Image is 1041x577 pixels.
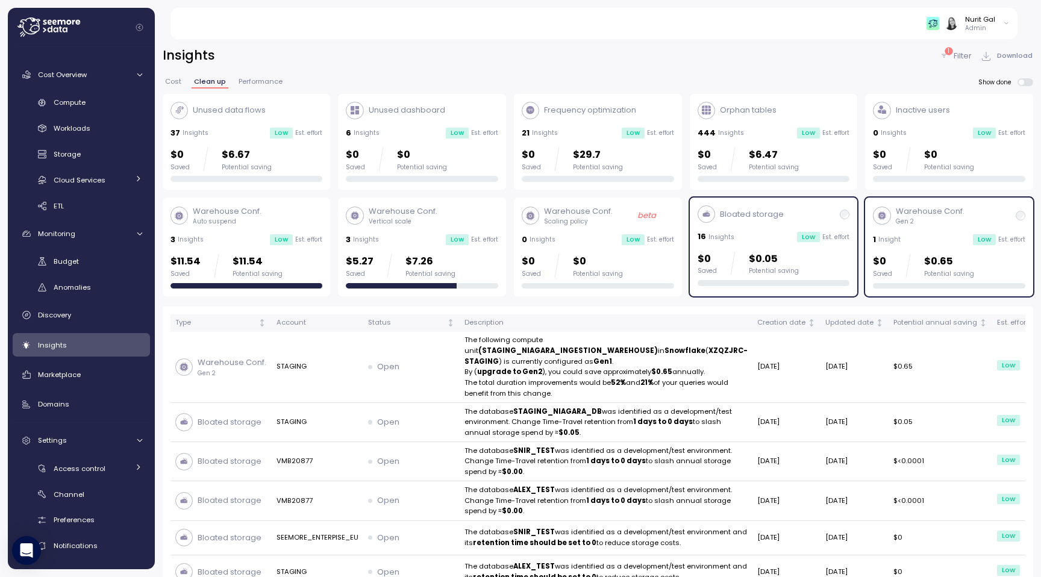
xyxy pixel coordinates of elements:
p: Est. effort [647,129,674,137]
p: 3 [346,234,351,246]
div: Type [175,317,257,328]
div: Low [797,232,820,243]
div: Saved [346,163,365,172]
span: Channel [54,490,84,499]
span: Notifications [54,541,98,550]
p: $29.7 [573,147,623,163]
p: Est. effort [471,235,498,244]
div: Not sorted [807,319,816,327]
p: 21 [522,127,530,139]
p: The database was identified as a development/test environment. Change Time-Travel retention from ... [464,485,748,517]
td: $0 [889,521,992,555]
a: Access control [13,458,150,478]
span: Discovery [38,310,71,320]
td: STAGING [271,403,363,442]
div: Status [368,317,445,328]
p: Gen 2 [198,369,266,378]
p: The database was identified as a development/test environment. Change Time-Travel retention from ... [464,446,748,478]
strong: Snowflake [664,346,705,355]
strong: STAGING_NIAGARA_DB [513,407,602,416]
p: Insights [881,129,907,137]
div: Low [270,234,293,245]
p: Warehouse Conf. [198,357,266,369]
div: Saved [522,270,541,278]
td: SEEMORE_ENTERPISE_EU [271,521,363,555]
strong: SNIR_TEST [513,446,555,455]
span: Domains [38,399,69,409]
p: Open [377,361,399,373]
span: Compute [54,98,86,107]
strong: $0.00 [502,467,523,476]
p: Bloated storage [198,532,261,544]
div: Low [797,128,820,139]
div: Potential saving [924,270,974,278]
p: Est. effort [295,235,322,244]
button: Download [980,47,1033,64]
a: Cloud Services [13,170,150,190]
p: 37 [170,127,180,139]
td: [DATE] [821,403,889,442]
p: $0.05 [749,251,799,267]
p: Est. effort [822,233,849,242]
span: Cloud Services [54,175,105,185]
td: [DATE] [821,332,889,403]
p: $0 [522,254,541,270]
div: Creation date [757,317,805,328]
p: 1 [873,234,876,246]
a: Channel [13,484,150,504]
div: Account [277,317,358,328]
a: Insights [13,333,150,357]
span: Insights [38,340,67,350]
div: Nurit Gal [965,14,995,24]
strong: Gen1 [593,357,612,366]
div: Saved [873,163,892,172]
p: $0 [397,147,447,163]
p: $0 [522,147,541,163]
p: Warehouse Conf. [369,205,437,217]
p: $0 [346,147,365,163]
strong: SNIR_TEST [513,527,555,537]
strong: ALEX_TEST [513,561,555,571]
span: Budget [54,257,79,266]
p: $11.54 [233,254,283,270]
th: StatusNot sorted [363,314,460,332]
p: 1 [948,47,949,55]
div: Open Intercom Messenger [12,536,41,565]
th: Creation dateNot sorted [752,314,821,332]
td: $<0.0001 [889,442,992,481]
strong: (STAGING_NIAGARA_INGESTION_WAREHOUSE) [478,346,658,355]
a: Monitoring [13,222,150,246]
p: $0 [573,254,623,270]
div: Low [997,531,1020,541]
td: [DATE] [752,481,821,520]
p: Unused data flows [193,104,266,116]
span: Cost [165,78,181,85]
p: $0 [924,147,974,163]
p: Insights [718,129,744,137]
p: Open [377,494,399,507]
td: $<0.0001 [889,481,992,520]
div: Low [997,360,1020,371]
p: $6.67 [222,147,272,163]
p: Admin [965,24,995,33]
div: Not sorted [979,319,987,327]
div: Saved [170,163,190,172]
p: Bloated storage [198,416,261,428]
div: Saved [698,163,717,172]
p: 0 [522,234,527,246]
strong: upgrade to Gen2 [477,367,542,376]
p: Warehouse Conf. [544,205,613,217]
span: Download [997,48,1033,64]
strong: 21% [640,378,654,387]
td: [DATE] [821,442,889,481]
span: Preferences [54,515,95,525]
a: Preferences [13,510,150,530]
p: Insights [354,129,380,137]
p: Insights [708,233,734,242]
td: [DATE] [752,521,821,555]
span: ETL [54,201,64,211]
p: Insights [183,129,208,137]
p: 3 [170,234,175,246]
p: Open [377,416,399,428]
p: $6.47 [749,147,799,163]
